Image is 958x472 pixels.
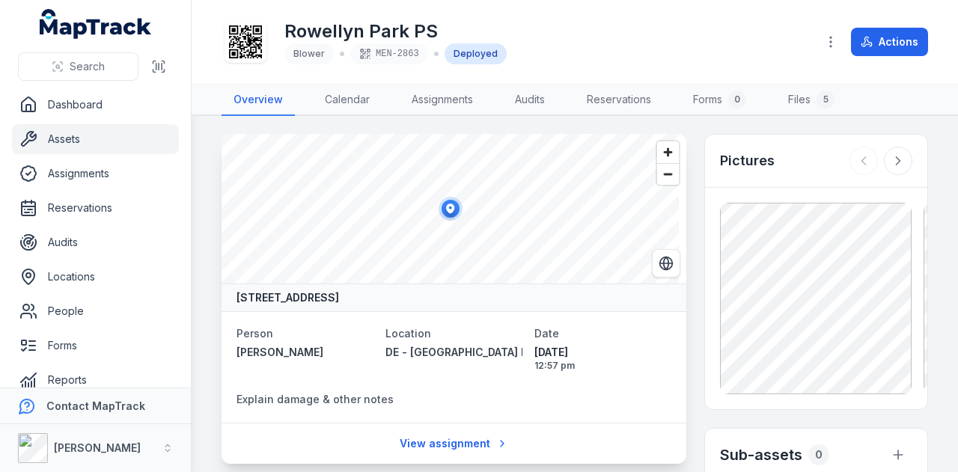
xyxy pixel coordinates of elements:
[12,90,179,120] a: Dashboard
[657,141,679,163] button: Zoom in
[40,9,152,39] a: MapTrack
[222,134,679,283] canvas: Map
[534,360,671,372] span: 12:57 pm
[385,346,698,358] span: DE - [GEOGRAPHIC_DATA] PS - [GEOGRAPHIC_DATA] - 89371
[70,59,105,74] span: Search
[728,91,746,108] div: 0
[534,345,671,372] time: 9/15/2025, 12:57:28 PM
[681,85,758,116] a: Forms0
[808,444,829,465] div: 0
[503,85,557,116] a: Audits
[12,124,179,154] a: Assets
[12,365,179,395] a: Reports
[54,441,141,454] strong: [PERSON_NAME]
[12,159,179,189] a: Assignments
[534,345,671,360] span: [DATE]
[313,85,382,116] a: Calendar
[237,393,394,405] span: Explain damage & other notes
[293,48,325,59] span: Blower
[12,193,179,223] a: Reservations
[657,163,679,185] button: Zoom out
[534,327,559,340] span: Date
[817,91,835,108] div: 5
[12,262,179,292] a: Locations
[400,85,485,116] a: Assignments
[720,150,775,171] h3: Pictures
[237,345,373,360] a: [PERSON_NAME]
[284,19,507,43] h1: Rowellyn Park PS
[12,331,179,361] a: Forms
[237,290,339,305] strong: [STREET_ADDRESS]
[776,85,846,116] a: Files5
[237,327,273,340] span: Person
[652,249,680,278] button: Switch to Satellite View
[46,399,145,412] strong: Contact MapTrack
[445,43,507,64] div: Deployed
[222,85,295,116] a: Overview
[720,444,802,465] h2: Sub-assets
[350,43,428,64] div: MEN-2863
[12,296,179,326] a: People
[18,52,138,81] button: Search
[385,345,522,360] a: DE - [GEOGRAPHIC_DATA] PS - [GEOGRAPHIC_DATA] - 89371
[390,429,518,458] a: View assignment
[851,28,928,56] button: Actions
[12,227,179,257] a: Audits
[385,327,431,340] span: Location
[575,85,663,116] a: Reservations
